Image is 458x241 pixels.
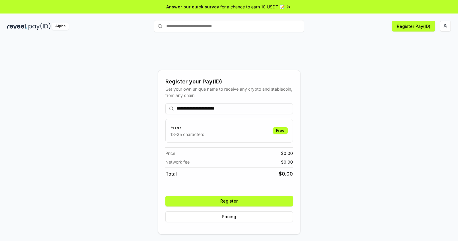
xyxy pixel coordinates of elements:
[7,23,27,30] img: reveel_dark
[170,131,204,137] p: 13-25 characters
[170,124,204,131] h3: Free
[165,196,293,206] button: Register
[273,127,288,134] div: Free
[165,159,190,165] span: Network fee
[165,77,293,86] div: Register your Pay(ID)
[281,159,293,165] span: $ 0.00
[281,150,293,156] span: $ 0.00
[52,23,69,30] div: Alpha
[279,170,293,177] span: $ 0.00
[392,21,435,32] button: Register Pay(ID)
[166,4,219,10] span: Answer our quick survey
[29,23,51,30] img: pay_id
[165,86,293,98] div: Get your own unique name to receive any crypto and stablecoin, from any chain
[220,4,285,10] span: for a chance to earn 10 USDT 📝
[165,211,293,222] button: Pricing
[165,150,175,156] span: Price
[165,170,177,177] span: Total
